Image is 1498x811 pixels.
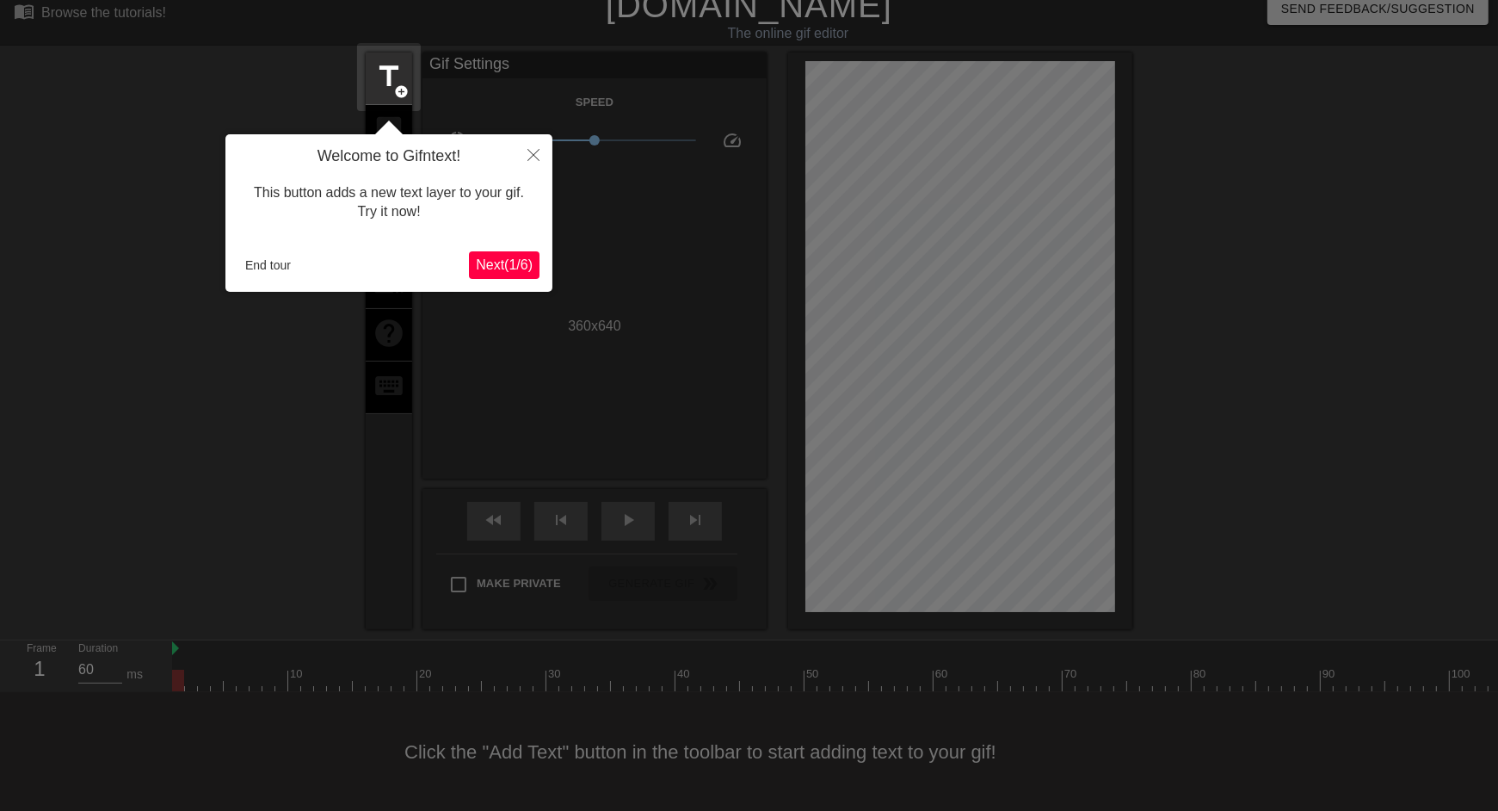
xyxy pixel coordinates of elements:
span: Next ( 1 / 6 ) [476,257,533,272]
button: End tour [238,252,298,278]
button: Next [469,251,539,279]
button: Close [515,134,552,174]
h4: Welcome to Gifntext! [238,147,539,166]
div: This button adds a new text layer to your gif. Try it now! [238,166,539,239]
